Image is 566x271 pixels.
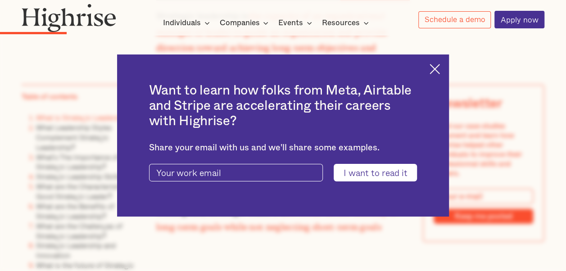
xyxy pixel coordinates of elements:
h2: Want to learn how folks from Meta, Airtable and Stripe are accelerating their careers with Highrise? [149,83,417,129]
a: Apply now [494,11,544,28]
div: Companies [219,18,271,28]
div: Share your email with us and we'll share some examples. [149,143,417,153]
div: Individuals [163,18,201,28]
div: Individuals [163,18,213,28]
div: Events [278,18,303,28]
div: Resources [322,18,371,28]
div: Resources [322,18,360,28]
form: current-ascender-blog-article-modal-form [149,164,417,181]
input: I want to read it [334,164,417,181]
div: Events [278,18,315,28]
input: Your work email [149,164,323,181]
a: Schedule a demo [418,11,491,28]
div: Companies [219,18,259,28]
img: Highrise logo [22,4,116,32]
img: Cross icon [430,64,440,74]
